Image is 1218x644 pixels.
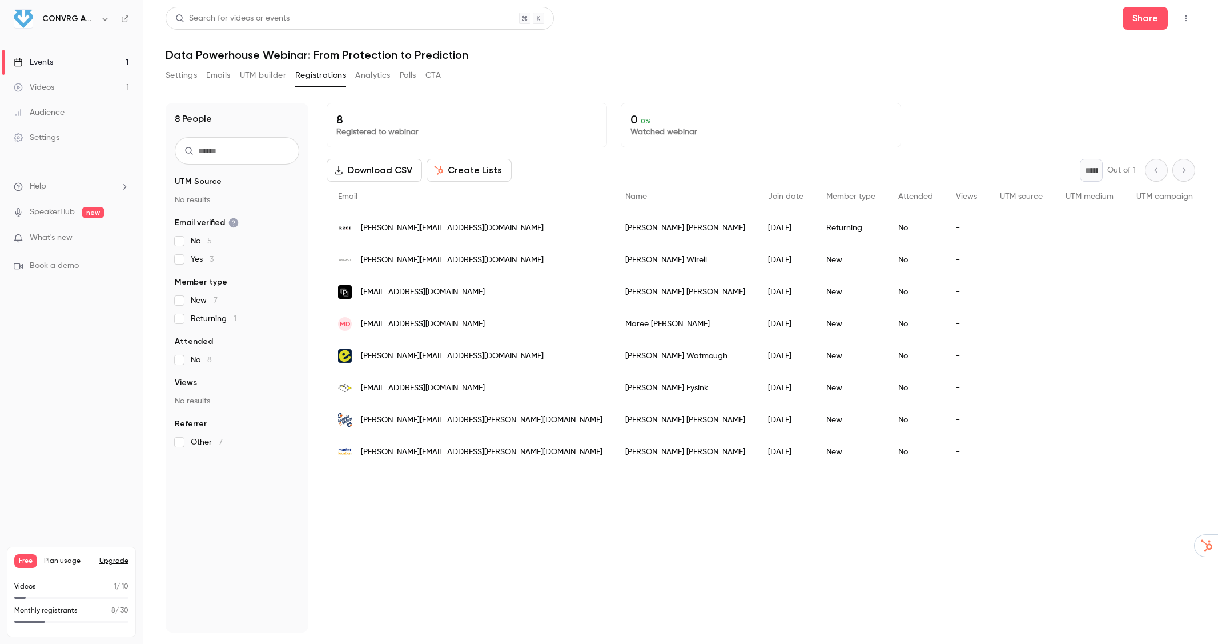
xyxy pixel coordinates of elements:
[175,194,299,206] p: No results
[111,606,128,616] p: / 30
[30,260,79,272] span: Book a demo
[295,66,346,85] button: Registrations
[944,276,988,308] div: -
[30,206,75,218] a: SpeakerHub
[166,48,1195,62] h1: Data Powerhouse Webinar: From Protection to Prediction
[1066,193,1114,201] span: UTM medium
[191,235,212,247] span: No
[210,255,214,263] span: 3
[956,193,977,201] span: Views
[1136,193,1193,201] span: UTM campaign
[99,557,128,566] button: Upgrade
[219,438,223,446] span: 7
[191,295,218,306] span: New
[207,237,212,245] span: 5
[206,66,230,85] button: Emails
[338,285,352,299] img: parallelinnovations.co.uk
[625,193,647,201] span: Name
[14,181,129,193] li: help-dropdown-opener
[338,445,352,459] img: marketlocation.co.uk
[340,319,351,329] span: MD
[30,232,73,244] span: What's new
[175,176,299,448] section: facet-groups
[944,244,988,276] div: -
[427,159,512,182] button: Create Lists
[1107,165,1136,176] p: Out of 1
[175,277,227,288] span: Member type
[214,297,218,305] span: 7
[400,66,416,85] button: Polls
[175,13,290,25] div: Search for videos or events
[114,582,128,592] p: / 10
[425,66,441,85] button: CTA
[887,436,944,468] div: No
[327,159,422,182] button: Download CSV
[757,244,815,276] div: [DATE]
[768,193,803,201] span: Join date
[14,107,65,118] div: Audience
[361,286,485,298] span: [EMAIL_ADDRESS][DOMAIN_NAME]
[641,117,651,125] span: 0 %
[336,113,597,126] p: 8
[361,414,602,426] span: [PERSON_NAME][EMAIL_ADDRESS][PERSON_NAME][DOMAIN_NAME]
[815,308,887,340] div: New
[815,372,887,404] div: New
[361,382,485,394] span: [EMAIL_ADDRESS][DOMAIN_NAME]
[361,318,485,330] span: [EMAIL_ADDRESS][DOMAIN_NAME]
[361,446,602,458] span: [PERSON_NAME][EMAIL_ADDRESS][PERSON_NAME][DOMAIN_NAME]
[614,308,757,340] div: Maree [PERSON_NAME]
[887,340,944,372] div: No
[614,212,757,244] div: [PERSON_NAME] [PERSON_NAME]
[614,244,757,276] div: [PERSON_NAME] Wirell
[338,381,352,395] img: wheretostart.co
[1123,7,1168,30] button: Share
[887,404,944,436] div: No
[630,113,891,126] p: 0
[944,212,988,244] div: -
[815,404,887,436] div: New
[614,276,757,308] div: [PERSON_NAME] [PERSON_NAME]
[14,582,36,592] p: Videos
[361,222,544,234] span: [PERSON_NAME][EMAIL_ADDRESS][DOMAIN_NAME]
[826,193,875,201] span: Member type
[191,313,236,325] span: Returning
[815,244,887,276] div: New
[355,66,391,85] button: Analytics
[82,207,104,218] span: new
[207,356,212,364] span: 8
[630,126,891,138] p: Watched webinar
[166,66,197,85] button: Settings
[191,254,214,265] span: Yes
[240,66,286,85] button: UTM builder
[14,57,53,68] div: Events
[815,340,887,372] div: New
[815,212,887,244] div: Returning
[757,404,815,436] div: [DATE]
[338,413,352,427] img: cit-sys.co.uk
[14,554,37,568] span: Free
[175,418,207,430] span: Referrer
[887,276,944,308] div: No
[757,340,815,372] div: [DATE]
[944,404,988,436] div: -
[175,377,197,389] span: Views
[361,350,544,362] span: [PERSON_NAME][EMAIL_ADDRESS][DOMAIN_NAME]
[14,132,59,143] div: Settings
[175,112,212,126] h1: 8 People
[361,254,544,266] span: [PERSON_NAME][EMAIL_ADDRESS][DOMAIN_NAME]
[42,13,96,25] h6: CONVRG Agency
[887,372,944,404] div: No
[338,253,352,267] img: purasu.se
[338,349,352,363] img: humnize.com
[175,176,222,187] span: UTM Source
[44,557,93,566] span: Plan usage
[338,221,352,235] img: roci.co.uk
[614,404,757,436] div: [PERSON_NAME] [PERSON_NAME]
[887,244,944,276] div: No
[175,395,299,407] p: No results
[614,436,757,468] div: [PERSON_NAME] [PERSON_NAME]
[815,436,887,468] div: New
[757,276,815,308] div: [DATE]
[175,217,239,229] span: Email verified
[757,308,815,340] div: [DATE]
